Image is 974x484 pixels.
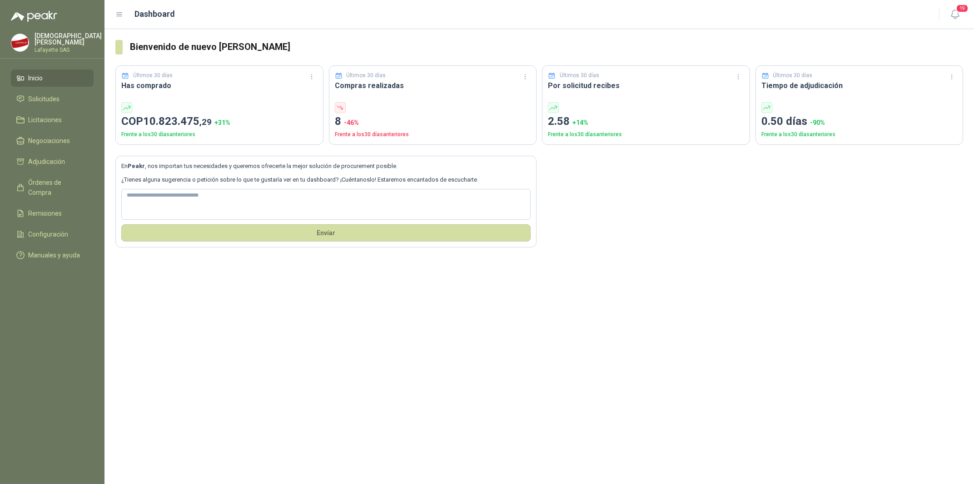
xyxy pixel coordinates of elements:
[134,8,175,20] h1: Dashboard
[28,229,68,239] span: Configuración
[11,11,57,22] img: Logo peakr
[11,111,94,128] a: Licitaciones
[956,4,969,13] span: 19
[130,40,963,54] h3: Bienvenido de nuevo [PERSON_NAME]
[121,80,318,91] h3: Has comprado
[11,132,94,149] a: Negociaciones
[548,80,744,91] h3: Por solicitud recibes
[11,90,94,108] a: Solicitudes
[773,71,812,80] p: Últimos 30 días
[810,119,825,126] span: -90 %
[28,157,65,167] span: Adjudicación
[11,205,94,222] a: Remisiones
[121,224,531,242] button: Envíar
[761,80,958,91] h3: Tiempo de adjudicación
[35,47,102,53] p: Lafayette SAS
[121,162,531,171] p: En , nos importan tus necesidades y queremos ofrecerte la mejor solución de procurement posible.
[761,130,958,139] p: Frente a los 30 días anteriores
[214,119,230,126] span: + 31 %
[11,247,94,264] a: Manuales y ayuda
[143,115,212,128] span: 10.823.475
[121,113,318,130] p: COP
[11,153,94,170] a: Adjudicación
[761,113,958,130] p: 0.50 días
[28,178,85,198] span: Órdenes de Compra
[335,130,531,139] p: Frente a los 30 días anteriores
[11,174,94,201] a: Órdenes de Compra
[35,33,102,45] p: [DEMOGRAPHIC_DATA] [PERSON_NAME]
[28,115,62,125] span: Licitaciones
[133,71,173,80] p: Últimos 30 días
[346,71,386,80] p: Últimos 30 días
[121,130,318,139] p: Frente a los 30 días anteriores
[548,130,744,139] p: Frente a los 30 días anteriores
[335,113,531,130] p: 8
[548,113,744,130] p: 2.58
[572,119,588,126] span: + 14 %
[344,119,359,126] span: -46 %
[11,226,94,243] a: Configuración
[199,117,212,127] span: ,29
[11,69,94,87] a: Inicio
[947,6,963,23] button: 19
[128,163,145,169] b: Peakr
[28,208,62,218] span: Remisiones
[335,80,531,91] h3: Compras realizadas
[28,136,70,146] span: Negociaciones
[28,73,43,83] span: Inicio
[121,175,531,184] p: ¿Tienes alguna sugerencia o petición sobre lo que te gustaría ver en tu dashboard? ¡Cuéntanoslo! ...
[28,250,80,260] span: Manuales y ayuda
[28,94,60,104] span: Solicitudes
[11,34,29,51] img: Company Logo
[560,71,599,80] p: Últimos 30 días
